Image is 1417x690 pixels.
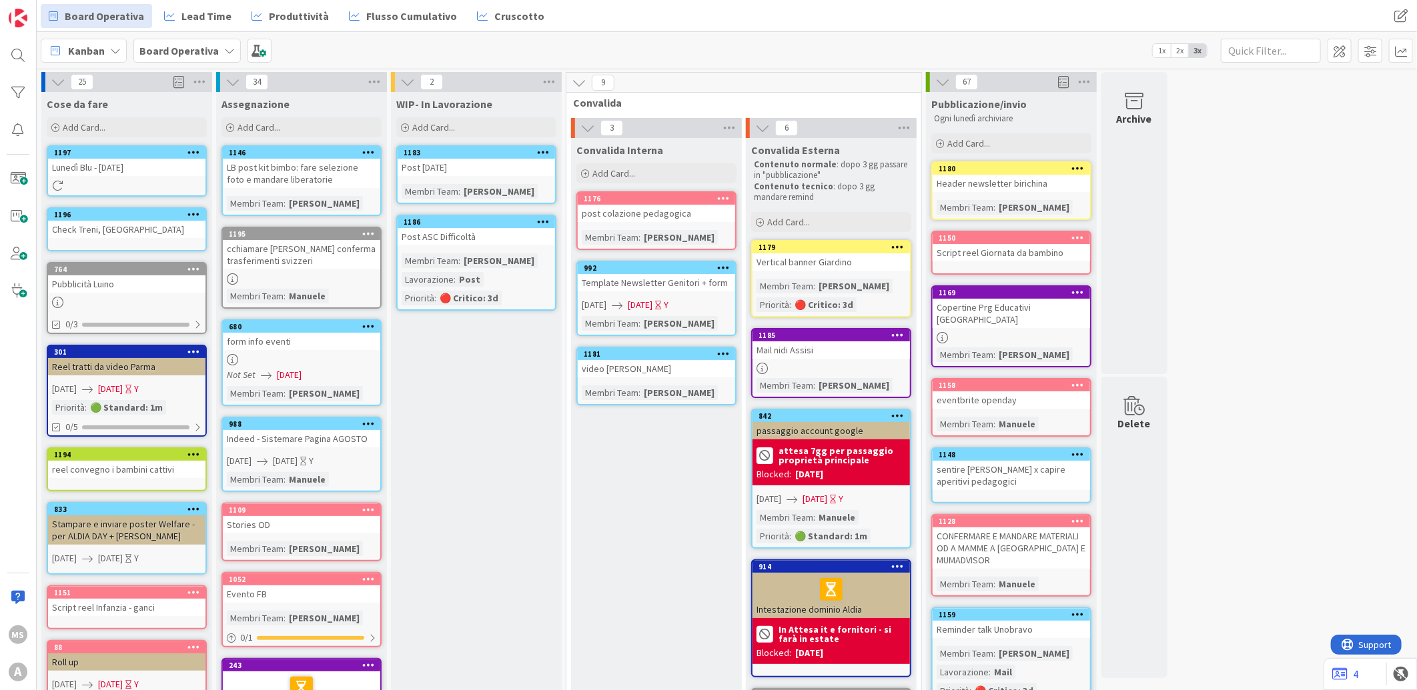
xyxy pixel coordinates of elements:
[757,529,789,543] div: Priorità
[995,347,1073,362] div: [PERSON_NAME]
[398,147,555,176] div: 1183Post [DATE]
[638,316,640,331] span: :
[754,181,909,203] p: : dopo 3 gg mandare remind
[795,646,823,660] div: [DATE]
[223,321,380,333] div: 680
[995,577,1039,591] div: Manuele
[753,561,910,618] div: 914Intestazione dominio Aldia
[229,229,380,239] div: 1195
[933,232,1090,261] div: 1150Script reel Giornata da bambino
[1118,415,1151,431] div: Delete
[937,646,993,661] div: Membri Team
[937,665,989,679] div: Lavorazione
[458,184,460,199] span: :
[813,510,815,525] span: :
[48,587,205,616] div: 1151Script reel Infanzia - ganci
[134,551,139,565] div: Y
[753,241,910,253] div: 1179
[582,230,638,245] div: Membri Team
[582,298,606,312] span: [DATE]
[223,159,380,188] div: LB post kit bimbo: fare selezione foto e mandare liberatorie
[578,262,735,291] div: 992Template Newsletter Genitori + form
[638,385,640,400] span: :
[779,446,906,465] b: attesa 7gg per passaggio proprietà principale
[223,418,380,430] div: 988
[933,449,1090,490] div: 1148sentire [PERSON_NAME] x capire aperitivi pedagogici
[9,625,27,644] div: MS
[955,74,978,90] span: 67
[221,97,290,111] span: Assegnazione
[52,400,85,415] div: Priorità
[240,631,253,645] span: 0 / 1
[47,97,108,111] span: Cose da fare
[227,541,284,556] div: Membri Team
[754,159,837,170] strong: Contenuto normale
[759,411,910,421] div: 842
[48,147,205,159] div: 1197
[582,385,638,400] div: Membri Team
[223,321,380,350] div: 680form info eventi
[592,167,635,179] span: Add Card...
[229,575,380,584] div: 1052
[223,240,380,269] div: cchiamare [PERSON_NAME] conferma trasferimenti svizzeri
[48,449,205,478] div: 1194reel convegno i bambini cattivi
[98,551,123,565] span: [DATE]
[309,454,314,468] div: Y
[223,629,380,646] div: 0/1
[1153,44,1171,57] span: 1x
[815,279,893,293] div: [PERSON_NAME]
[244,4,337,28] a: Produttività
[48,358,205,375] div: Reel tratti da video Parma
[54,450,205,459] div: 1194
[223,659,380,671] div: 243
[223,430,380,447] div: Indeed - Sistemare Pagina AGOSTO
[1221,39,1321,63] input: Quick Filter...
[803,492,827,506] span: [DATE]
[181,8,231,24] span: Lead Time
[933,232,1090,244] div: 1150
[933,175,1090,192] div: Header newsletter birichina
[754,181,833,192] strong: Contenuto tecnico
[939,381,1090,390] div: 1158
[939,233,1090,243] div: 1150
[412,121,455,133] span: Add Card...
[48,221,205,238] div: Check Treni, [GEOGRAPHIC_DATA]
[933,609,1090,621] div: 1159
[628,298,652,312] span: [DATE]
[753,573,910,618] div: Intestazione dominio Aldia
[48,461,205,478] div: reel convegno i bambini cattivi
[753,341,910,359] div: Mail nidi Assisi
[41,4,152,28] a: Board Operativa
[229,148,380,157] div: 1146
[779,625,906,643] b: In Attesa it e fornitori - si farà in estate
[664,298,668,312] div: Y
[933,163,1090,192] div: 1180Header newsletter birichina
[227,196,284,211] div: Membri Team
[640,316,718,331] div: [PERSON_NAME]
[277,368,302,382] span: [DATE]
[436,291,502,305] div: 🔴 Critico: 3d
[592,75,614,91] span: 9
[398,228,555,245] div: Post ASC Difficoltà
[223,573,380,603] div: 1052Evento FB
[85,400,87,415] span: :
[775,120,798,136] span: 6
[227,472,284,487] div: Membri Team
[48,346,205,358] div: 301
[759,331,910,340] div: 1185
[134,382,139,396] div: Y
[939,288,1090,297] div: 1169
[933,527,1090,569] div: CONFERMARE E MANDARE MATERIALI OD A MAMME A [GEOGRAPHIC_DATA] E MUMADVISOR
[989,665,991,679] span: :
[396,97,492,111] span: WIP- In Lavorazione
[993,646,995,661] span: :
[757,467,791,481] div: Blocked:
[48,147,205,176] div: 1197Lunedì Blu - [DATE]
[993,417,995,431] span: :
[993,577,995,591] span: :
[48,275,205,293] div: Pubblicità Luino
[286,386,363,401] div: [PERSON_NAME]
[753,410,910,439] div: 842passaggio account google
[48,346,205,375] div: 301Reel tratti da video Parma
[229,661,380,670] div: 243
